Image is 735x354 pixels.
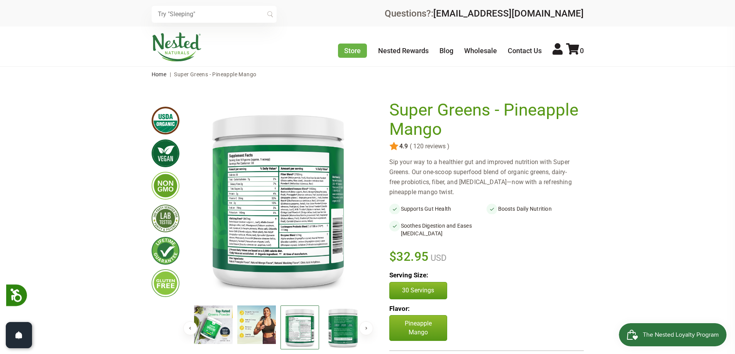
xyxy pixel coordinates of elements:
iframe: Button to open loyalty program pop-up [619,323,727,346]
input: Try "Sleeping" [152,6,277,23]
img: usdaorganic [152,107,179,134]
span: $32.95 [389,248,429,265]
li: Supports Gut Health [389,203,487,214]
span: USD [429,253,446,263]
h1: Super Greens - Pineapple Mango [389,101,580,139]
a: Store [338,44,367,58]
img: lifetimeguarantee [152,237,179,265]
li: Soothes Digestion and Eases [MEDICAL_DATA] [389,220,487,239]
b: Flavor: [389,305,410,312]
a: Nested Rewards [378,47,429,55]
img: Super Greens - Pineapple Mango [194,305,233,344]
a: Wholesale [464,47,497,55]
div: Sip your way to a healthier gut and improved nutrition with Super Greens. Our one-scoop superfood... [389,157,584,197]
a: Home [152,71,167,77]
a: 0 [566,47,584,55]
p: 30 Servings [397,286,439,295]
button: 30 Servings [389,282,447,299]
span: 4.9 [399,143,408,150]
img: gmofree [152,172,179,200]
img: Super Greens - Pineapple Mango [280,305,319,350]
button: Next [359,321,373,335]
span: 0 [580,47,584,55]
img: thirdpartytested [152,205,179,232]
img: Super Greens - Pineapple Mango [324,305,362,350]
a: [EMAIL_ADDRESS][DOMAIN_NAME] [433,8,584,19]
p: Pineapple Mango [389,315,447,341]
span: ( 120 reviews ) [408,143,449,150]
b: Serving Size: [389,271,428,279]
div: Questions?: [385,9,584,18]
img: Super Greens - Pineapple Mango [192,101,365,299]
img: Super Greens - Pineapple Mango [237,305,276,344]
button: Open [6,322,32,348]
img: Nested Naturals [152,32,202,62]
img: vegan [152,139,179,167]
a: Contact Us [508,47,542,55]
button: Previous [183,321,197,335]
nav: breadcrumbs [152,67,584,82]
img: star.svg [389,142,399,151]
span: | [168,71,173,77]
img: glutenfree [152,269,179,297]
li: Boosts Daily Nutrition [487,203,584,214]
a: Blog [439,47,453,55]
span: Super Greens - Pineapple Mango [174,71,256,77]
